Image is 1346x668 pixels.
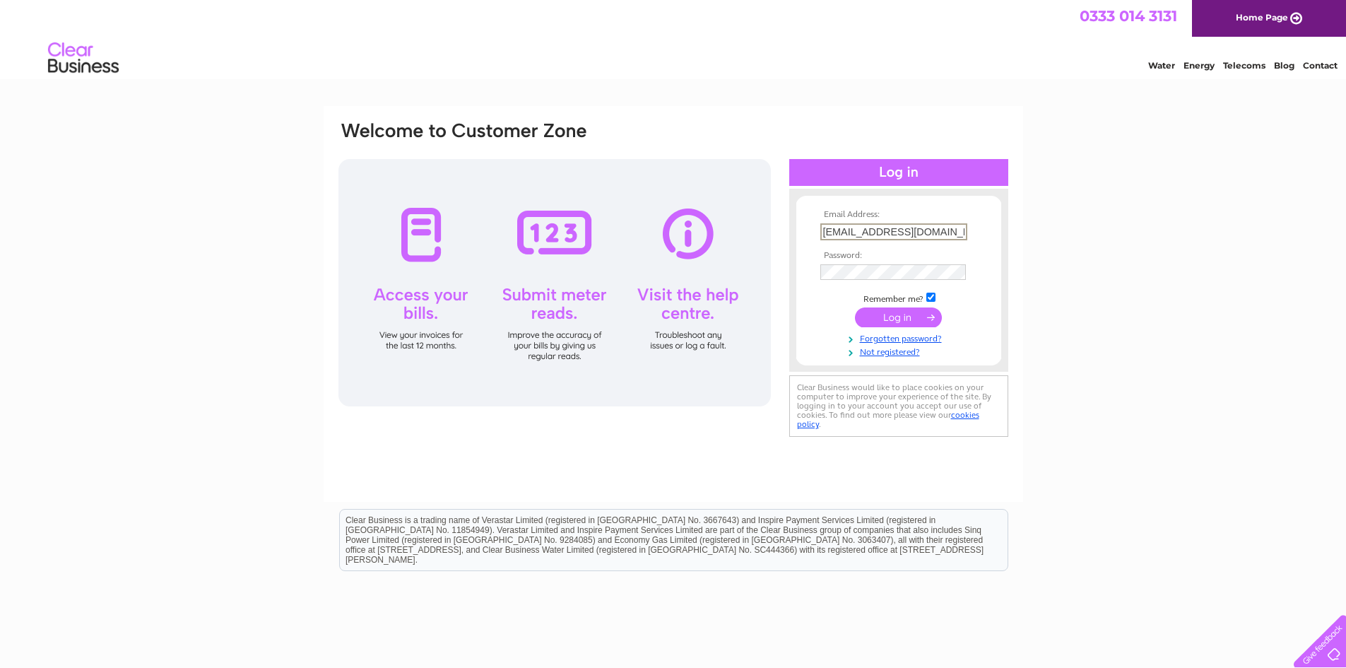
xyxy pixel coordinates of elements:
a: Contact [1303,60,1338,71]
div: Clear Business is a trading name of Verastar Limited (registered in [GEOGRAPHIC_DATA] No. 3667643... [340,8,1008,69]
th: Email Address: [817,210,981,220]
input: Submit [855,307,942,327]
a: Telecoms [1223,60,1265,71]
div: Clear Business would like to place cookies on your computer to improve your experience of the sit... [789,375,1008,437]
a: cookies policy [797,410,979,429]
a: Blog [1274,60,1294,71]
th: Password: [817,251,981,261]
a: Water [1148,60,1175,71]
td: Remember me? [817,291,981,305]
a: Energy [1183,60,1215,71]
img: logo.png [47,37,119,80]
a: Forgotten password? [820,331,981,344]
a: 0333 014 3131 [1080,7,1177,25]
a: Not registered? [820,344,981,358]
